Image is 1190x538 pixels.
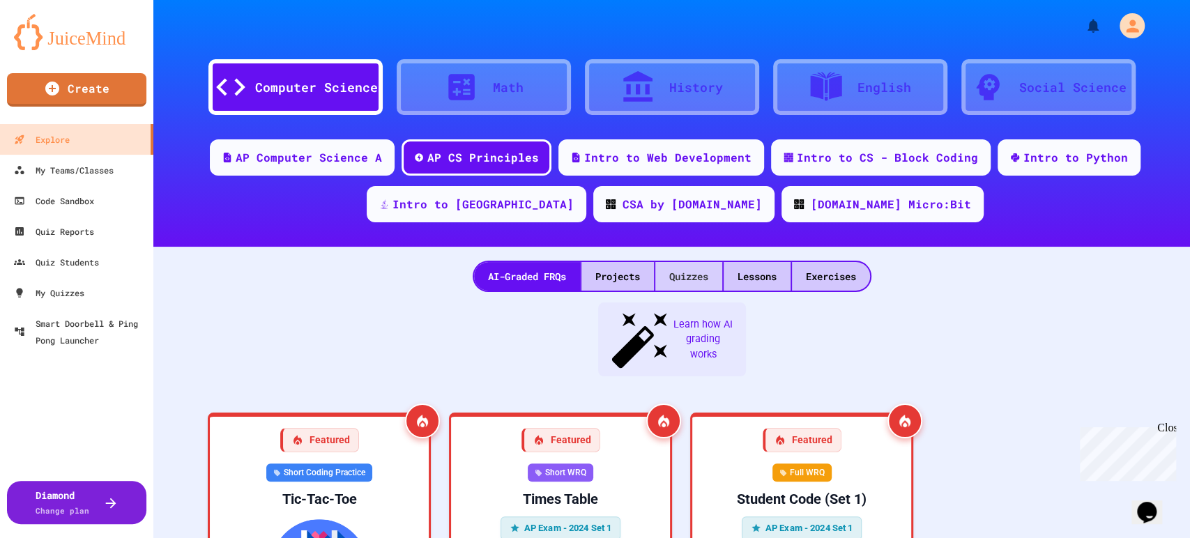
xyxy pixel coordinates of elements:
[14,14,139,50] img: logo-orange.svg
[7,481,146,524] button: DiamondChange plan
[14,162,114,178] div: My Teams/Classes
[14,131,70,148] div: Explore
[36,488,89,517] div: Diamond
[14,192,94,209] div: Code Sandbox
[1059,14,1105,38] div: My Notifications
[703,490,900,508] div: Student Code (Set 1)
[606,199,616,209] img: CODE_logo_RGB.png
[724,262,791,291] div: Lessons
[794,199,804,209] img: CODE_logo_RGB.png
[427,149,539,166] div: AP CS Principles
[1131,482,1176,524] iframe: chat widget
[474,262,580,291] div: AI-Graded FRQs
[36,505,89,516] span: Change plan
[1023,149,1128,166] div: Intro to Python
[584,149,752,166] div: Intro to Web Development
[1019,78,1127,97] div: Social Science
[763,428,841,452] div: Featured
[521,428,600,452] div: Featured
[7,73,146,107] a: Create
[772,463,832,482] div: Full WRQ
[797,149,978,166] div: Intro to CS - Block Coding
[392,196,574,213] div: Intro to [GEOGRAPHIC_DATA]
[14,284,84,301] div: My Quizzes
[581,262,654,291] div: Projects
[623,196,762,213] div: CSA by [DOMAIN_NAME]
[14,223,94,240] div: Quiz Reports
[221,490,418,508] div: Tic-Tac-Toe
[493,78,524,97] div: Math
[14,254,99,270] div: Quiz Students
[1105,10,1148,42] div: My Account
[792,262,870,291] div: Exercises
[280,428,359,452] div: Featured
[857,78,911,97] div: English
[655,262,722,291] div: Quizzes
[6,6,96,89] div: Chat with us now!Close
[1074,422,1176,481] iframe: chat widget
[528,463,593,482] div: Short WRQ
[236,149,382,166] div: AP Computer Science A
[811,196,971,213] div: [DOMAIN_NAME] Micro:Bit
[672,317,735,362] span: Learn how AI grading works
[266,463,372,482] div: Short Coding Practice
[255,78,378,97] div: Computer Science
[669,78,723,97] div: History
[462,490,659,508] div: Times Table
[14,315,148,348] div: Smart Doorbell & Ping Pong Launcher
